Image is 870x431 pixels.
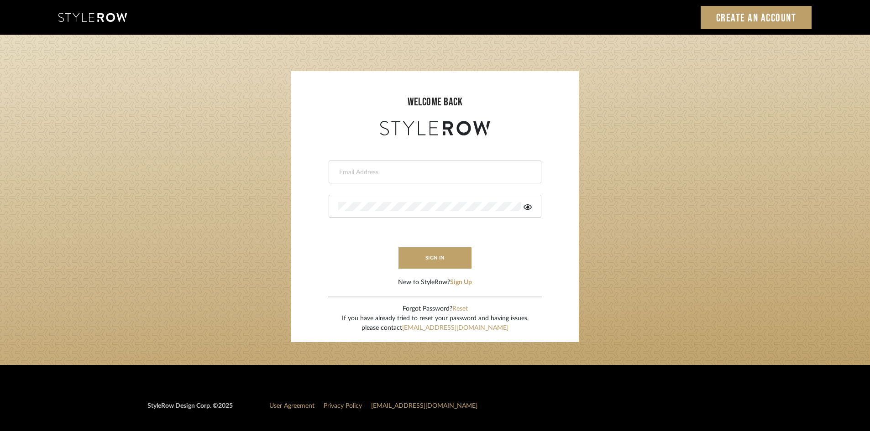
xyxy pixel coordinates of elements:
[450,278,472,287] button: Sign Up
[398,247,472,269] button: sign in
[342,304,529,314] div: Forgot Password?
[269,403,314,409] a: User Agreement
[701,6,812,29] a: Create an Account
[342,314,529,333] div: If you have already tried to reset your password and having issues, please contact
[147,401,233,418] div: StyleRow Design Corp. ©2025
[338,168,529,177] input: Email Address
[324,403,362,409] a: Privacy Policy
[398,278,472,287] div: New to StyleRow?
[300,94,570,110] div: welcome back
[402,325,508,331] a: [EMAIL_ADDRESS][DOMAIN_NAME]
[371,403,477,409] a: [EMAIL_ADDRESS][DOMAIN_NAME]
[452,304,468,314] button: Reset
